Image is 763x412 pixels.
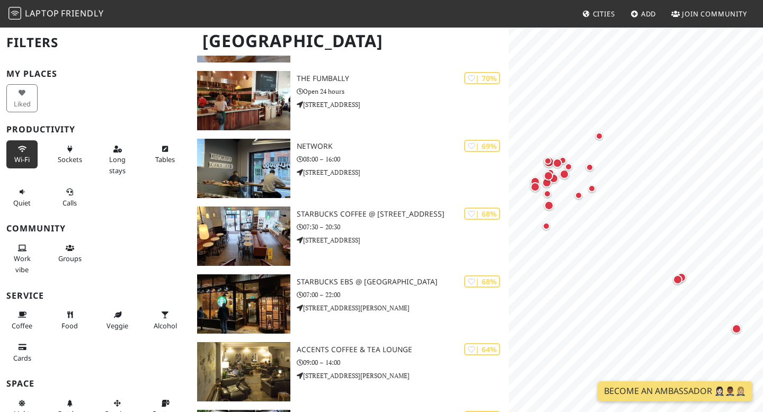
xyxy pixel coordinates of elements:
a: Network | 69% Network 08:00 – 16:00 [STREET_ADDRESS] [191,139,509,198]
div: Map marker [528,180,542,194]
button: Food [54,306,85,334]
div: Map marker [544,166,557,179]
a: Add [626,4,661,23]
span: Stable Wi-Fi [14,155,30,164]
a: Become an Ambassador 🤵🏻‍♀️🤵🏾‍♂️🤵🏼‍♀️ [598,381,752,401]
h3: The Fumbally [297,74,509,83]
span: Laptop [25,7,59,19]
span: Coffee [12,321,32,330]
h3: Service [6,291,184,301]
div: Map marker [541,187,554,200]
p: 07:30 – 20:30 [297,222,509,232]
button: Coffee [6,306,38,334]
p: 08:00 – 16:00 [297,154,509,164]
h3: Starbucks EBS @ [GEOGRAPHIC_DATA] [297,277,509,286]
div: Map marker [557,167,571,181]
span: Group tables [58,254,82,263]
div: | 69% [464,140,500,152]
div: Map marker [540,220,553,232]
p: Open 24 hours [297,86,509,96]
span: Quiet [13,198,31,208]
p: [STREET_ADDRESS] [297,235,509,245]
h3: Productivity [6,124,184,135]
span: Join Community [682,9,747,19]
a: Join Community [667,4,751,23]
button: Cards [6,338,38,366]
img: Starbucks EBS @ Westmorland Street [197,274,290,334]
p: [STREET_ADDRESS][PERSON_NAME] [297,371,509,381]
div: Map marker [542,199,556,212]
h3: Community [6,223,184,234]
div: Map marker [528,175,542,189]
p: 07:00 – 22:00 [297,290,509,300]
h3: Network [297,142,509,151]
span: Add [641,9,656,19]
div: Map marker [572,189,585,202]
a: Starbucks EBS @ Westmorland Street | 68% Starbucks EBS @ [GEOGRAPHIC_DATA] 07:00 – 22:00 [STREET_... [191,274,509,334]
span: Long stays [109,155,126,175]
div: Map marker [671,273,685,286]
a: Cities [578,4,619,23]
button: Long stays [102,140,133,179]
h2: Filters [6,26,184,59]
span: Food [61,321,78,330]
h3: My Places [6,69,184,79]
button: Work vibe [6,239,38,278]
div: | 70% [464,72,500,84]
button: Alcohol [149,306,181,334]
div: Map marker [542,169,555,183]
div: Map marker [675,271,688,284]
div: Map marker [583,161,596,174]
div: Map marker [585,182,598,195]
img: Network [197,139,290,198]
div: | 68% [464,208,500,220]
p: [STREET_ADDRESS] [297,167,509,177]
a: Starbucks Coffee @ 19 Rock Hill | 68% Starbucks Coffee @ [STREET_ADDRESS] 07:30 – 20:30 [STREET_A... [191,207,509,266]
button: Sockets [54,140,85,168]
img: Accents Coffee & Tea Lounge [197,342,290,401]
a: Accents Coffee & Tea Lounge | 64% Accents Coffee & Tea Lounge 09:00 – 14:00 [STREET_ADDRESS][PERS... [191,342,509,401]
div: Map marker [730,322,743,336]
div: | 68% [464,275,500,288]
h1: [GEOGRAPHIC_DATA] [194,26,507,56]
p: [STREET_ADDRESS] [297,100,509,110]
img: Starbucks Coffee @ 19 Rock Hill [197,207,290,266]
button: Groups [54,239,85,267]
a: The Fumbally | 70% The Fumbally Open 24 hours [STREET_ADDRESS] [191,71,509,130]
button: Quiet [6,183,38,211]
div: Map marker [551,156,564,170]
p: 09:00 – 14:00 [297,357,509,368]
div: Map marker [556,154,569,167]
a: LaptopFriendly LaptopFriendly [8,5,104,23]
button: Wi-Fi [6,140,38,168]
h3: Space [6,379,184,389]
span: Cities [593,9,615,19]
span: People working [14,254,31,274]
span: Work-friendly tables [155,155,175,164]
span: Video/audio calls [63,198,77,208]
div: Map marker [593,130,606,142]
span: Friendly [61,7,103,19]
span: Alcohol [154,321,177,330]
div: Map marker [547,172,561,185]
div: Map marker [542,155,554,167]
p: [STREET_ADDRESS][PERSON_NAME] [297,303,509,313]
img: LaptopFriendly [8,7,21,20]
button: Calls [54,183,85,211]
div: Map marker [562,160,575,173]
span: Credit cards [13,353,31,363]
span: Veggie [107,321,128,330]
img: The Fumbally [197,71,290,130]
span: Power sockets [58,155,82,164]
h3: Starbucks Coffee @ [STREET_ADDRESS] [297,210,509,219]
h3: Accents Coffee & Tea Lounge [297,345,509,354]
div: | 64% [464,343,500,355]
button: Tables [149,140,181,168]
button: Veggie [102,306,133,334]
